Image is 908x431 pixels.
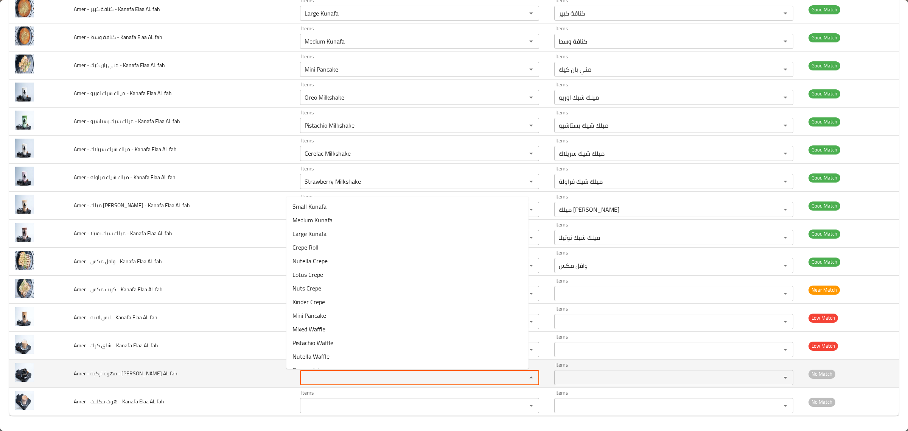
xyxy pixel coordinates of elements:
[526,288,536,299] button: Open
[526,204,536,215] button: Open
[74,172,176,182] span: Amer - ميلك شيك فراولة - Kanafa Elaa AL fah
[780,344,791,355] button: Open
[292,284,321,293] span: Nuts Crepe
[780,316,791,327] button: Open
[780,260,791,271] button: Open
[780,148,791,159] button: Open
[780,176,791,187] button: Open
[292,338,333,347] span: Pistachio Waffle
[808,314,838,322] span: Low Match
[526,64,536,75] button: Open
[808,33,840,42] span: Good Match
[15,335,34,354] img: Amer - شاي كرك - Kanafa Elaa AL fah
[74,369,177,378] span: Amer - قهوة تركية - [PERSON_NAME] AL fah
[292,215,333,225] span: Medium Kunafa
[808,145,840,154] span: Good Match
[808,5,840,14] span: Good Match
[808,201,840,210] span: Good Match
[74,4,160,14] span: Amer - كنافة كبير - Kanafa Elaa AL fah
[74,32,162,42] span: Amer - كنافة وسط - Kanafa Elaa AL fah
[292,325,325,334] span: Mixed Waffle
[15,307,34,326] img: Amer - ايس لاتيه - Kanafa Elaa AL fah
[780,288,791,299] button: Open
[780,8,791,19] button: Open
[15,251,34,270] img: Amer - وافل مكس - Kanafa Elaa AL fah
[808,342,838,350] span: Low Match
[526,36,536,47] button: Open
[780,64,791,75] button: Open
[526,400,536,411] button: Open
[15,279,34,298] img: Amer - كريب مكس - Kanafa Elaa AL fah
[526,316,536,327] button: Open
[74,144,177,154] span: Amer - ميلك شيك سريلاك - Kanafa Elaa AL fah
[74,397,164,406] span: Amer - هوت جكليت - Kanafa Elaa AL fah
[808,117,840,126] span: Good Match
[74,200,190,210] span: Amer - ميلك [PERSON_NAME] - Kanafa Elaa AL fah
[808,173,840,182] span: Good Match
[15,363,34,382] img: Amer - قهوة تركية - Kanafa Elaa AL fah
[15,55,34,73] img: Amer - مني بان كيك - Kanafa Elaa AL fah
[74,60,165,70] span: Amer - مني بان كيك - Kanafa Elaa AL fah
[526,260,536,271] button: Open
[74,312,157,322] span: Amer - ايس لاتيه - Kanafa Elaa AL fah
[292,365,325,375] span: Orange Juice
[808,398,835,406] span: No Match
[15,167,34,186] img: Amer - ميلك شيك فراولة - Kanafa Elaa AL fah
[15,27,34,45] img: Amer - كنافة وسط - Kanafa Elaa AL fah
[74,256,162,266] span: Amer - وافل مكس - Kanafa Elaa AL fah
[780,120,791,131] button: Open
[780,92,791,103] button: Open
[808,370,835,378] span: No Match
[808,230,840,238] span: Good Match
[808,258,840,266] span: Good Match
[780,204,791,215] button: Open
[15,223,34,242] img: Amer - ميلك شيك نوتيلا - Kanafa Elaa AL fah
[526,372,536,383] button: Close
[74,116,180,126] span: Amer - ميلك شيك بستاشيو - Kanafa Elaa AL fah
[780,372,791,383] button: Open
[526,120,536,131] button: Open
[526,232,536,243] button: Open
[780,232,791,243] button: Open
[74,340,158,350] span: Amer - شاي كرك - Kanafa Elaa AL fah
[15,111,34,130] img: Amer - ميلك شيك بستاشيو - Kanafa Elaa AL fah
[526,8,536,19] button: Open
[292,229,327,238] span: Large Kunafa
[526,176,536,187] button: Open
[526,148,536,159] button: Open
[74,228,172,238] span: Amer - ميلك شيك نوتيلا - Kanafa Elaa AL fah
[15,83,34,102] img: Amer - ميلك شيك اوريو - Kanafa Elaa AL fah
[74,284,163,294] span: Amer - كريب مكس - Kanafa Elaa AL fah
[526,92,536,103] button: Open
[15,391,34,410] img: Amer - هوت جكليت - Kanafa Elaa AL fah
[808,286,840,294] span: Near Match
[292,311,326,320] span: Mini Pancake
[292,202,327,211] span: Small Kunafa
[292,352,330,361] span: Nutella Waffle
[808,61,840,70] span: Good Match
[780,36,791,47] button: Open
[292,297,325,306] span: Kinder Crepe
[292,243,319,252] span: Crepe Roll
[526,344,536,355] button: Open
[292,270,323,279] span: Lotus Crepe
[808,89,840,98] span: Good Match
[15,139,34,158] img: Amer - ميلك شيك سريلاك - Kanafa Elaa AL fah
[780,400,791,411] button: Open
[292,256,328,265] span: Nutella Crepe
[74,88,172,98] span: Amer - ميلك شيك اوريو - Kanafa Elaa AL fah
[15,195,34,214] img: Amer - ميلك شيك لوتس - Kanafa Elaa AL fah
